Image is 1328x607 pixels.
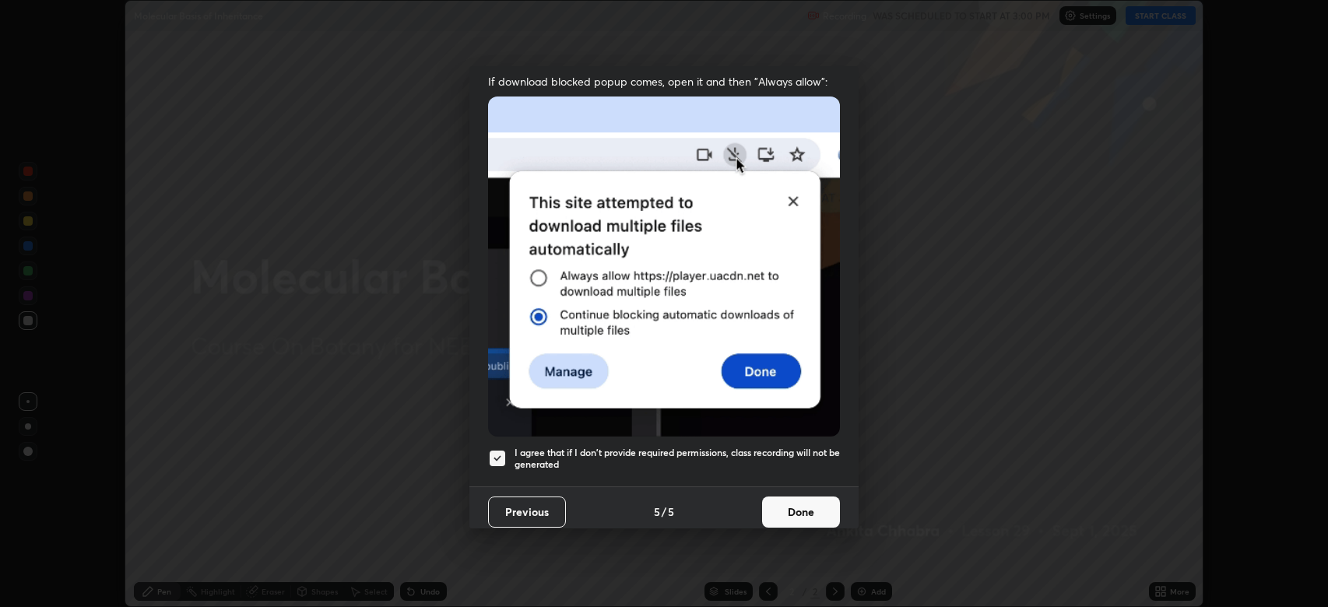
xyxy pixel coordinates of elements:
span: If download blocked popup comes, open it and then "Always allow": [488,74,840,89]
h4: / [662,503,666,520]
button: Previous [488,496,566,528]
h4: 5 [654,503,660,520]
h5: I agree that if I don't provide required permissions, class recording will not be generated [515,447,840,471]
h4: 5 [668,503,674,520]
img: downloads-permission-blocked.gif [488,96,840,437]
button: Done [762,496,840,528]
